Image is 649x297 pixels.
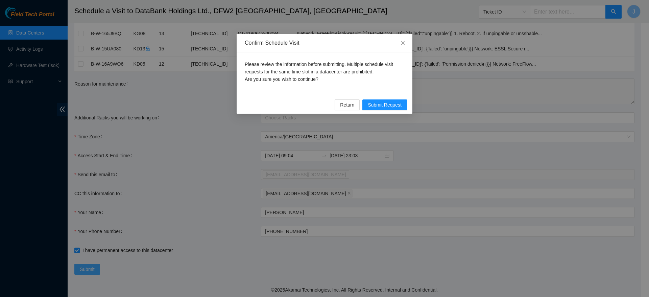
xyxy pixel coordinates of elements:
[362,99,407,110] button: Submit Request
[245,61,404,83] p: Please review the information before submitting. Multiple schedule visit requests for the same ti...
[335,99,360,110] button: Return
[400,40,406,46] span: close
[393,34,412,53] button: Close
[340,101,354,109] span: Return
[368,101,402,109] span: Submit Request
[245,39,404,47] div: Confirm Schedule Visit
